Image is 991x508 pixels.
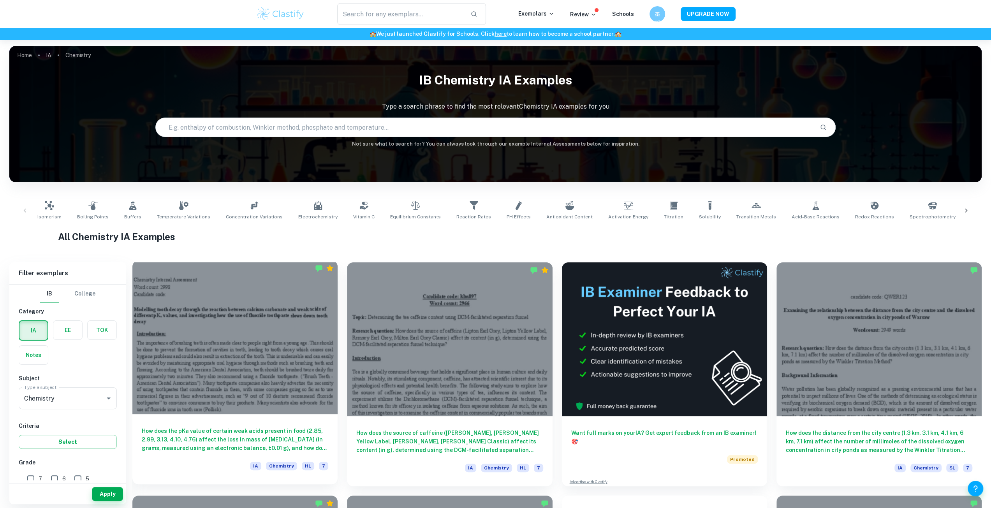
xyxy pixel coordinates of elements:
button: Search [817,121,830,134]
img: Marked [315,264,323,272]
h6: Criteria [19,422,117,430]
button: IB [40,285,59,303]
h6: Grade [19,458,117,467]
span: Reaction Rates [456,213,491,220]
span: Redox Reactions [855,213,894,220]
img: Thumbnail [562,262,767,416]
input: E.g. enthalpy of combustion, Winkler method, phosphate and temperature... [156,116,814,138]
button: Help and Feedback [968,481,983,496]
span: IA [894,464,906,472]
img: Marked [315,499,323,507]
span: Vitamin C [353,213,375,220]
a: How does the pKa value of certain weak acids present in food (2.85, 2.99, 3.13, 4.10, 4.76) affec... [132,262,338,486]
span: 5 [86,475,89,483]
h6: Category [19,307,117,316]
span: 7 [39,475,42,483]
a: How does the distance from the city centre (1.3 km, 3.1 km, 4.1 km, 6 km, 7.1 km) affect the numb... [776,262,982,486]
a: Want full marks on yourIA? Get expert feedback from an IB examiner!PromotedAdvertise with Clastify [562,262,767,486]
h6: How does the source of caffeine ([PERSON_NAME], [PERSON_NAME] Yellow Label, [PERSON_NAME], [PERSO... [356,429,543,454]
button: Notes [19,346,48,364]
span: pH Effects [507,213,531,220]
p: Exemplars [518,9,554,18]
span: Temperature Variations [157,213,210,220]
span: Chemistry [910,464,942,472]
div: Premium [326,499,334,507]
button: Apply [92,487,123,501]
a: Schools [612,11,634,17]
button: EE [53,321,82,339]
a: here [495,31,507,37]
span: 🏫 [370,31,376,37]
img: Marked [970,499,978,507]
span: Spectrophotometry [910,213,956,220]
span: 7 [319,462,328,470]
span: IA [250,462,261,470]
span: 7 [963,464,972,472]
span: 🏫 [615,31,621,37]
span: HL [517,464,529,472]
span: Buffers [124,213,141,220]
span: Equilibrium Constants [390,213,441,220]
h6: 조예 [653,10,662,18]
span: Activation Energy [608,213,648,220]
img: Marked [970,266,978,274]
a: Home [17,50,32,61]
span: 🎯 [571,438,578,445]
span: Chemistry [266,462,297,470]
button: College [74,285,95,303]
h6: How does the pKa value of certain weak acids present in food (2.85, 2.99, 3.13, 4.10, 4.76) affec... [142,427,328,452]
p: Review [570,10,597,19]
span: Titration [664,213,683,220]
img: Clastify logo [256,6,305,22]
span: IA [465,464,476,472]
div: Filter type choice [40,285,95,303]
span: Acid-Base Reactions [792,213,840,220]
img: Marked [541,499,549,507]
span: Boiling Points [77,213,109,220]
span: SL [946,464,958,472]
a: Advertise with Clastify [570,479,607,485]
h6: Filter exemplars [9,262,126,284]
span: Solubility [699,213,721,220]
input: Search for any exemplars... [337,3,465,25]
img: Marked [530,266,538,274]
span: Promoted [727,455,758,464]
span: Antioxidant Content [546,213,593,220]
button: TOK [88,321,116,339]
h6: Subject [19,374,117,383]
p: Chemistry [65,51,91,60]
p: Type a search phrase to find the most relevant Chemistry IA examples for you [9,102,982,111]
a: IA [46,50,51,61]
span: Isomerism [37,213,62,220]
span: HL [302,462,314,470]
button: 조예 [650,6,665,22]
span: 6 [62,475,66,483]
h6: How does the distance from the city centre (1.3 km, 3.1 km, 4.1 km, 6 km, 7.1 km) affect the numb... [786,429,972,454]
span: Chemistry [481,464,512,472]
span: Transition Metals [736,213,776,220]
button: UPGRADE NOW [681,7,736,21]
h6: Want full marks on your IA ? Get expert feedback from an IB examiner! [571,429,758,446]
button: Select [19,435,117,449]
span: 7 [534,464,543,472]
h1: IB Chemistry IA examples [9,68,982,93]
label: Type a subject [24,384,56,390]
a: How does the source of caffeine ([PERSON_NAME], [PERSON_NAME] Yellow Label, [PERSON_NAME], [PERSO... [347,262,552,486]
span: Electrochemistry [298,213,338,220]
h1: All Chemistry IA Examples [58,230,933,244]
div: Premium [326,264,334,272]
span: Concentration Variations [226,213,283,220]
h6: Not sure what to search for? You can always look through our example Internal Assessments below f... [9,140,982,148]
button: IA [19,321,48,340]
button: Open [103,393,114,404]
div: Premium [541,266,549,274]
h6: We just launched Clastify for Schools. Click to learn how to become a school partner. [2,30,989,38]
